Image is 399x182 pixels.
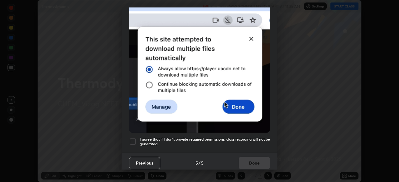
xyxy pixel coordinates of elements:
[129,157,160,169] button: Previous
[201,160,204,166] h4: 5
[140,137,270,147] h5: I agree that if I don't provide required permissions, class recording will not be generated
[195,160,198,166] h4: 5
[199,160,200,166] h4: /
